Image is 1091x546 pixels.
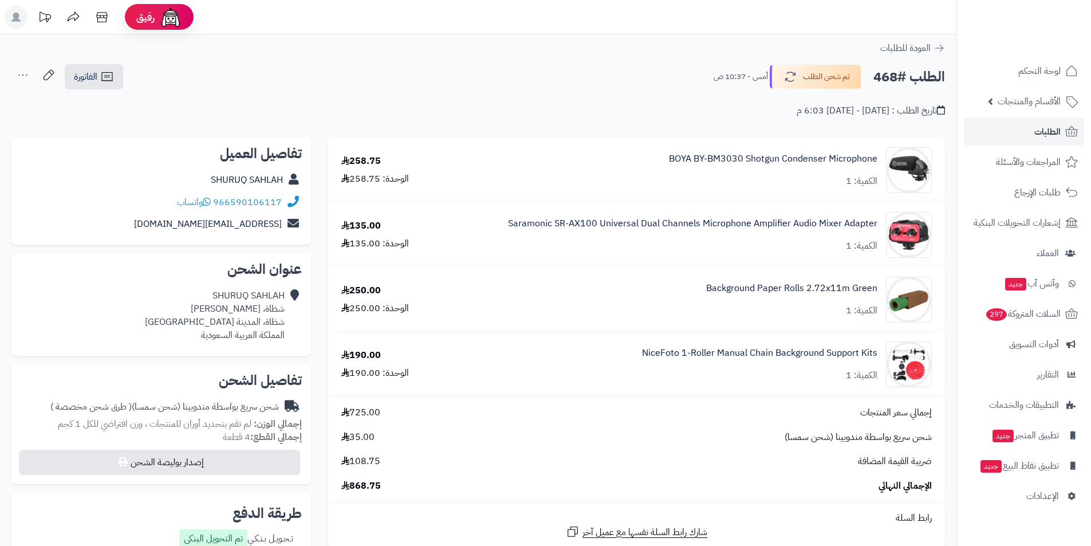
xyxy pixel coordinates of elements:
button: تم شحن الطلب [770,65,861,89]
div: SHURUQ SAHLAH شظاة، [PERSON_NAME] شظاة، المدينة [GEOGRAPHIC_DATA] المملكة العربية السعودية [145,289,285,341]
a: السلات المتروكة297 [964,300,1084,328]
span: لوحة التحكم [1018,63,1061,79]
img: 1734609022-NiceFoto%201-Roller%20(3)-800x1000-90x90.jpg [887,341,931,387]
a: Background Paper Rolls 2.72x11m Green [706,282,877,295]
div: 190.00 [341,349,381,362]
a: تطبيق نقاط البيعجديد [964,452,1084,480]
div: 135.00 [341,219,381,233]
div: رابط السلة [333,512,940,525]
div: تاريخ الطلب : [DATE] - [DATE] 6:03 م [797,104,945,117]
small: أمس - 10:37 ص [714,71,768,83]
a: التطبيقات والخدمات [964,391,1084,419]
a: الفاتورة [65,64,123,89]
span: إشعارات التحويلات البنكية [974,215,1061,231]
a: التقارير [964,361,1084,388]
a: الطلبات [964,118,1084,146]
button: إصدار بوليصة الشحن [19,450,300,475]
span: الطلبات [1034,124,1061,140]
a: العودة للطلبات [880,41,945,55]
span: تطبيق نقاط البيع [979,458,1059,474]
span: العملاء [1037,245,1059,261]
div: شحن سريع بواسطة مندوبينا (شحن سمسا) [50,400,279,414]
a: تحديثات المنصة [30,6,59,32]
strong: إجمالي الوزن: [254,417,302,431]
img: 1724498830-54-90x90.jpg [887,277,931,323]
div: 258.75 [341,155,381,168]
a: واتساب [177,195,211,209]
span: الإعدادات [1026,488,1059,504]
span: أدوات التسويق [1009,336,1059,352]
span: شارك رابط السلة نفسها مع عميل آخر [582,526,707,539]
a: العملاء [964,239,1084,267]
a: SHURUQ SAHLAH [211,173,283,187]
a: طلبات الإرجاع [964,179,1084,206]
h2: الطلب #468 [873,65,945,89]
img: ai-face.png [159,6,182,29]
strong: إجمالي القطع: [250,430,302,444]
span: جديد [1005,278,1026,290]
a: المراجعات والأسئلة [964,148,1084,176]
div: الوحدة: 135.00 [341,237,409,250]
span: الفاتورة [74,70,97,84]
span: جديد [980,460,1002,473]
span: العودة للطلبات [880,41,931,55]
div: الكمية: 1 [846,369,877,382]
div: الوحدة: 258.75 [341,172,409,186]
span: الأقسام والمنتجات [998,93,1061,109]
span: 868.75 [341,480,381,493]
img: 1637174943-BM3030%20%201-90x90.jpg [887,147,931,193]
span: جديد [992,430,1014,442]
a: وآتس آبجديد [964,270,1084,297]
a: NiceFoto 1-Roller Manual Chain Background Support Kits [642,347,877,360]
a: إشعارات التحويلات البنكية [964,209,1084,237]
span: شحن سريع بواسطة مندوبينا (شحن سمسا) [785,431,932,444]
div: الوحدة: 190.00 [341,367,409,380]
div: 250.00 [341,284,381,297]
span: السلات المتروكة [985,306,1061,322]
span: ( طرق شحن مخصصة ) [50,400,132,414]
div: الكمية: 1 [846,239,877,253]
div: الكمية: 1 [846,175,877,188]
span: وآتس آب [1004,276,1059,292]
a: أدوات التسويق [964,331,1084,358]
a: 966590106117 [213,195,282,209]
span: المراجعات والأسئلة [996,154,1061,170]
span: 297 [986,308,1007,321]
span: 108.75 [341,455,380,468]
h2: تفاصيل الشحن [21,374,302,387]
span: إجمالي سعر المنتجات [860,406,932,419]
a: شارك رابط السلة نفسها مع عميل آخر [566,525,707,539]
img: 1641835162-4897040884662.2-90x90.jpg [887,212,931,258]
div: الكمية: 1 [846,304,877,317]
h2: عنوان الشحن [21,262,302,276]
h2: تفاصيل العميل [21,147,302,160]
a: [EMAIL_ADDRESS][DOMAIN_NAME] [134,217,282,231]
a: BOYA BY-BM3030 Shotgun Condenser Microphone [669,152,877,166]
span: رفيق [136,10,155,24]
span: الإجمالي النهائي [879,480,932,493]
span: طلبات الإرجاع [1014,184,1061,201]
small: 4 قطعة [223,430,302,444]
span: التطبيقات والخدمات [989,397,1059,413]
span: التقارير [1037,367,1059,383]
a: تطبيق المتجرجديد [964,422,1084,449]
a: الإعدادات [964,482,1084,510]
span: لم تقم بتحديد أوزان للمنتجات ، وزن افتراضي للكل 1 كجم [58,417,251,431]
span: تطبيق المتجر [991,427,1059,443]
div: الوحدة: 250.00 [341,302,409,315]
span: 35.00 [341,431,375,444]
span: ضريبة القيمة المضافة [858,455,932,468]
a: لوحة التحكم [964,57,1084,85]
span: 725.00 [341,406,380,419]
a: Saramonic SR-AX100 Universal Dual Channels Microphone Amplifier Audio Mixer Adapter [508,217,877,230]
h2: طريقة الدفع [233,506,302,520]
